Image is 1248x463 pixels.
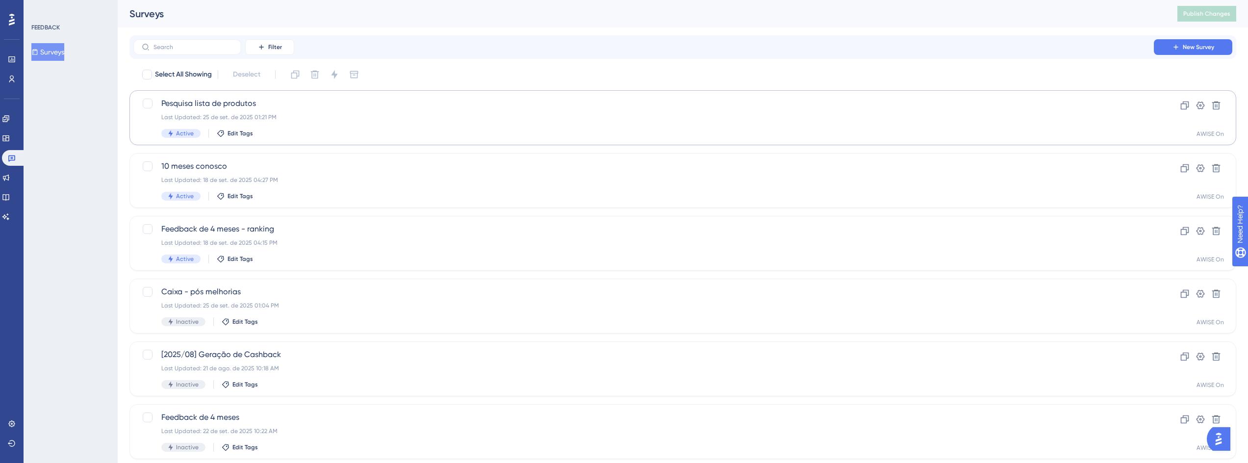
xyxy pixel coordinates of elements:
div: AWISE On [1197,318,1224,326]
iframe: UserGuiding AI Assistant Launcher [1207,424,1236,454]
button: Edit Tags [222,381,258,388]
div: FEEDBACK [31,24,60,31]
button: New Survey [1154,39,1232,55]
span: Inactive [176,381,199,388]
span: Select All Showing [155,69,212,80]
input: Search [153,44,233,51]
span: Edit Tags [228,192,253,200]
div: AWISE On [1197,256,1224,263]
button: Publish Changes [1177,6,1236,22]
span: Inactive [176,443,199,451]
span: Feedback de 4 meses - ranking [161,223,1126,235]
button: Edit Tags [217,255,253,263]
div: Last Updated: 18 de set. de 2025 04:15 PM [161,239,1126,247]
span: Caixa - pós melhorias [161,286,1126,298]
button: Deselect [224,66,269,83]
span: Feedback de 4 meses [161,412,1126,423]
span: [2025/08] Geração de Cashback [161,349,1126,360]
button: Edit Tags [222,318,258,326]
div: Last Updated: 25 de set. de 2025 01:04 PM [161,302,1126,309]
span: Edit Tags [232,443,258,451]
button: Surveys [31,43,64,61]
span: Edit Tags [228,129,253,137]
span: Active [176,192,194,200]
span: 10 meses conosco [161,160,1126,172]
span: Publish Changes [1183,10,1230,18]
span: Active [176,255,194,263]
div: Last Updated: 25 de set. de 2025 01:21 PM [161,113,1126,121]
div: Last Updated: 22 de set. de 2025 10:22 AM [161,427,1126,435]
span: New Survey [1183,43,1214,51]
span: Edit Tags [232,381,258,388]
span: Pesquisa lista de produtos [161,98,1126,109]
div: Last Updated: 18 de set. de 2025 04:27 PM [161,176,1126,184]
button: Edit Tags [222,443,258,451]
span: Edit Tags [228,255,253,263]
span: Need Help? [23,2,61,14]
button: Edit Tags [217,129,253,137]
div: AWISE On [1197,193,1224,201]
div: AWISE On [1197,381,1224,389]
span: Edit Tags [232,318,258,326]
span: Filter [268,43,282,51]
button: Filter [245,39,294,55]
button: Edit Tags [217,192,253,200]
div: AWISE On [1197,444,1224,452]
div: Last Updated: 21 de ago. de 2025 10:18 AM [161,364,1126,372]
span: Deselect [233,69,260,80]
span: Inactive [176,318,199,326]
span: Active [176,129,194,137]
div: Surveys [129,7,1153,21]
div: AWISE On [1197,130,1224,138]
